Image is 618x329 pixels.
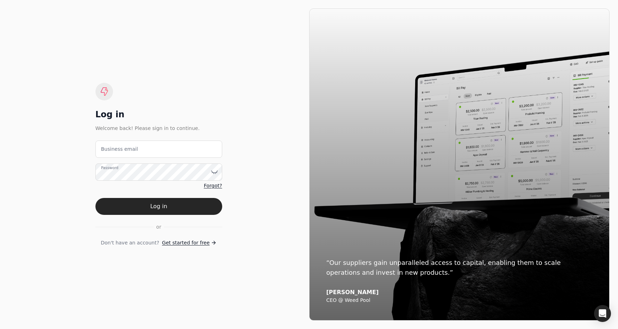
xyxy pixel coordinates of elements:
[95,124,222,132] div: Welcome back! Please sign in to continue.
[95,198,222,215] button: Log in
[594,305,611,322] div: Open Intercom Messenger
[326,297,593,304] div: CEO @ Weed Pool
[326,258,593,278] div: “Our suppliers gain unparalleled access to capital, enabling them to scale operations and invest ...
[156,223,161,231] span: or
[101,165,118,170] label: Password
[162,239,210,247] span: Get started for free
[101,239,159,247] span: Don't have an account?
[326,289,593,296] div: [PERSON_NAME]
[101,145,138,153] label: Business email
[95,109,222,120] div: Log in
[162,239,217,247] a: Get started for free
[204,182,222,190] a: Forgot?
